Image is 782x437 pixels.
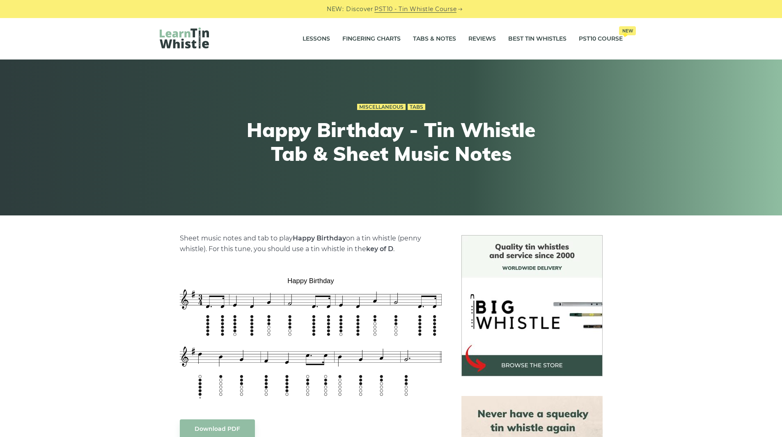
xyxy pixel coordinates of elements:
[508,29,566,49] a: Best Tin Whistles
[180,233,442,254] p: Sheet music notes and tab to play on a tin whistle (penny whistle). For this tune, you should use...
[619,26,636,35] span: New
[180,271,442,403] img: Happy Birthday Tin Whistle Tab & Sheet Music
[342,29,401,49] a: Fingering Charts
[468,29,496,49] a: Reviews
[366,245,393,253] strong: key of D
[160,27,209,48] img: LearnTinWhistle.com
[461,235,603,376] img: BigWhistle Tin Whistle Store
[579,29,623,49] a: PST10 CourseNew
[293,234,346,242] strong: Happy Birthday
[408,104,425,110] a: Tabs
[357,104,406,110] a: Miscellaneous
[303,29,330,49] a: Lessons
[413,29,456,49] a: Tabs & Notes
[240,118,542,165] h1: Happy Birthday - Tin Whistle Tab & Sheet Music Notes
